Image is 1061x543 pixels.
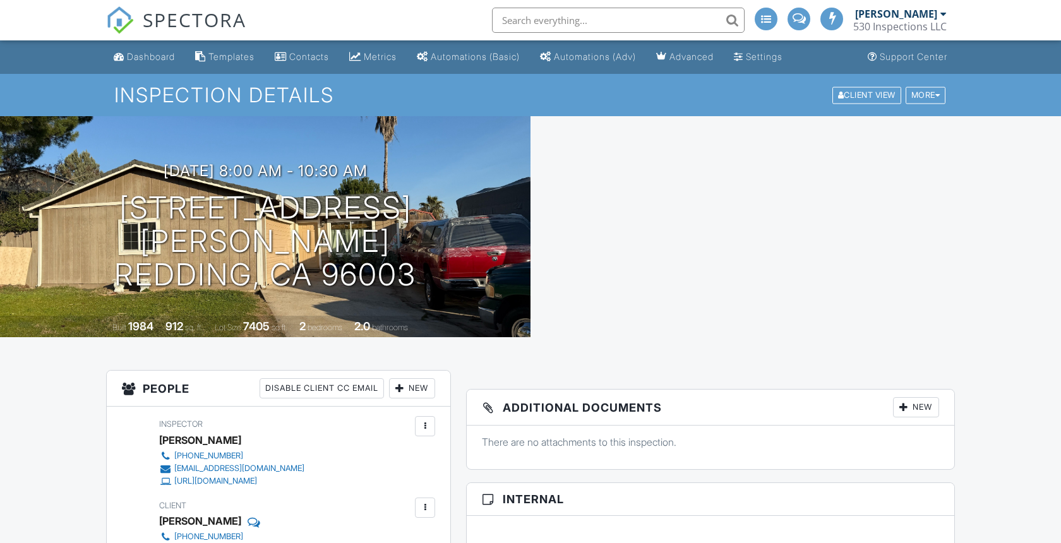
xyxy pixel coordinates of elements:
[114,84,947,106] h1: Inspection Details
[289,51,329,62] div: Contacts
[215,323,241,332] span: Lot Size
[554,51,636,62] div: Automations (Adv)
[669,51,714,62] div: Advanced
[372,323,408,332] span: bathrooms
[832,87,901,104] div: Client View
[128,319,153,333] div: 1984
[651,45,719,69] a: Advanced
[165,319,183,333] div: 912
[467,483,954,516] h3: Internal
[159,530,304,543] a: [PHONE_NUMBER]
[243,319,270,333] div: 7405
[482,435,939,449] p: There are no attachments to this inspection.
[299,319,306,333] div: 2
[164,162,368,179] h3: [DATE] 8:00 am - 10:30 am
[159,501,186,510] span: Client
[107,371,450,407] h3: People
[106,6,134,34] img: The Best Home Inspection Software - Spectora
[174,451,243,461] div: [PHONE_NUMBER]
[109,45,180,69] a: Dashboard
[831,90,904,99] a: Client View
[729,45,788,69] a: Settings
[20,191,510,291] h1: [STREET_ADDRESS][PERSON_NAME] Redding, CA 96003
[185,323,203,332] span: sq. ft.
[855,8,937,20] div: [PERSON_NAME]
[159,419,203,429] span: Inspector
[112,323,126,332] span: Built
[893,397,939,417] div: New
[174,532,243,542] div: [PHONE_NUMBER]
[159,431,241,450] div: [PERSON_NAME]
[260,378,384,398] div: Disable Client CC Email
[467,390,954,426] h3: Additional Documents
[853,20,947,33] div: 530 Inspections LLC
[389,378,435,398] div: New
[272,323,287,332] span: sq.ft.
[431,51,520,62] div: Automations (Basic)
[174,476,257,486] div: [URL][DOMAIN_NAME]
[106,17,246,44] a: SPECTORA
[159,462,304,475] a: [EMAIL_ADDRESS][DOMAIN_NAME]
[746,51,782,62] div: Settings
[270,45,334,69] a: Contacts
[159,511,241,530] div: [PERSON_NAME]
[174,463,304,474] div: [EMAIL_ADDRESS][DOMAIN_NAME]
[412,45,525,69] a: Automations (Basic)
[159,450,304,462] a: [PHONE_NUMBER]
[364,51,397,62] div: Metrics
[880,51,947,62] div: Support Center
[906,87,946,104] div: More
[535,45,641,69] a: Automations (Advanced)
[159,475,304,487] a: [URL][DOMAIN_NAME]
[190,45,260,69] a: Templates
[863,45,952,69] a: Support Center
[344,45,402,69] a: Metrics
[127,51,175,62] div: Dashboard
[308,323,342,332] span: bedrooms
[208,51,255,62] div: Templates
[492,8,745,33] input: Search everything...
[143,6,246,33] span: SPECTORA
[354,319,370,333] div: 2.0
